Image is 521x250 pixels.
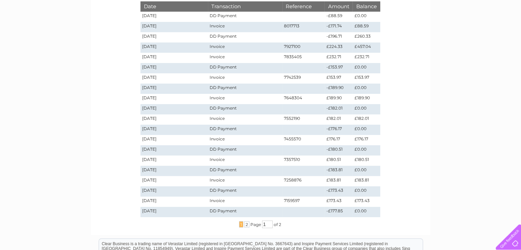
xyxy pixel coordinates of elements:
[282,1,325,11] th: Reference
[282,42,325,53] td: 7927100
[324,186,352,197] td: -£173.43
[140,84,208,94] td: [DATE]
[352,207,380,217] td: £0.00
[140,186,208,197] td: [DATE]
[140,176,208,186] td: [DATE]
[324,22,352,32] td: -£171.74
[208,155,282,166] td: Invoice
[324,125,352,135] td: -£176.17
[352,145,380,155] td: £0.00
[282,155,325,166] td: 7357510
[140,94,208,104] td: [DATE]
[140,22,208,32] td: [DATE]
[99,4,423,33] div: Clear Business is a trading name of Verastar Limited (registered in [GEOGRAPHIC_DATA] No. 3667643...
[282,22,325,32] td: 8017713
[282,53,325,63] td: 7835405
[352,104,380,114] td: £0.00
[324,145,352,155] td: -£180.51
[475,29,492,34] a: Contact
[324,155,352,166] td: £180.51
[208,73,282,84] td: Invoice
[140,135,208,145] td: [DATE]
[392,3,439,12] a: 0333 014 3131
[140,155,208,166] td: [DATE]
[208,63,282,73] td: DD Payment
[352,176,380,186] td: £183.81
[140,197,208,207] td: [DATE]
[324,176,352,186] td: £183.81
[324,32,352,42] td: -£196.71
[239,221,243,227] span: 1
[324,135,352,145] td: £176.17
[140,1,208,11] th: Date
[352,135,380,145] td: £176.17
[352,125,380,135] td: £0.00
[324,104,352,114] td: -£182.01
[282,114,325,125] td: 7552190
[140,104,208,114] td: [DATE]
[140,12,208,22] td: [DATE]
[418,29,433,34] a: Energy
[324,94,352,104] td: £189.90
[250,222,261,227] span: Page
[352,1,380,11] th: Balance
[279,222,281,227] span: 2
[208,32,282,42] td: DD Payment
[352,42,380,53] td: £457.04
[400,29,413,34] a: Water
[274,222,278,227] span: of
[324,42,352,53] td: £224.33
[208,197,282,207] td: Invoice
[208,53,282,63] td: Invoice
[140,145,208,155] td: [DATE]
[282,73,325,84] td: 7742539
[140,53,208,63] td: [DATE]
[282,176,325,186] td: 7258876
[208,84,282,94] td: DD Payment
[140,63,208,73] td: [DATE]
[140,42,208,53] td: [DATE]
[461,29,471,34] a: Blog
[140,207,208,217] td: [DATE]
[208,1,282,11] th: Transaction
[352,73,380,84] td: £153.97
[282,135,325,145] td: 7455570
[324,63,352,73] td: -£153.97
[208,114,282,125] td: Invoice
[208,12,282,22] td: DD Payment
[352,53,380,63] td: £232.71
[208,94,282,104] td: Invoice
[324,84,352,94] td: -£189.90
[208,186,282,197] td: DD Payment
[208,135,282,145] td: Invoice
[208,125,282,135] td: DD Payment
[352,166,380,176] td: £0.00
[352,84,380,94] td: £0.00
[140,114,208,125] td: [DATE]
[208,145,282,155] td: DD Payment
[498,29,514,34] a: Log out
[140,32,208,42] td: [DATE]
[324,207,352,217] td: -£177.85
[324,166,352,176] td: -£183.81
[437,29,457,34] a: Telecoms
[324,1,352,11] th: Amount
[208,166,282,176] td: DD Payment
[352,197,380,207] td: £173.43
[352,12,380,22] td: £0.00
[208,104,282,114] td: DD Payment
[352,114,380,125] td: £182.01
[140,125,208,135] td: [DATE]
[352,155,380,166] td: £180.51
[18,18,53,39] img: logo.png
[282,94,325,104] td: 7648304
[208,22,282,32] td: Invoice
[208,176,282,186] td: Invoice
[324,12,352,22] td: -£88.59
[244,221,249,227] span: 2
[352,186,380,197] td: £0.00
[324,73,352,84] td: £153.97
[208,207,282,217] td: DD Payment
[324,53,352,63] td: £232.71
